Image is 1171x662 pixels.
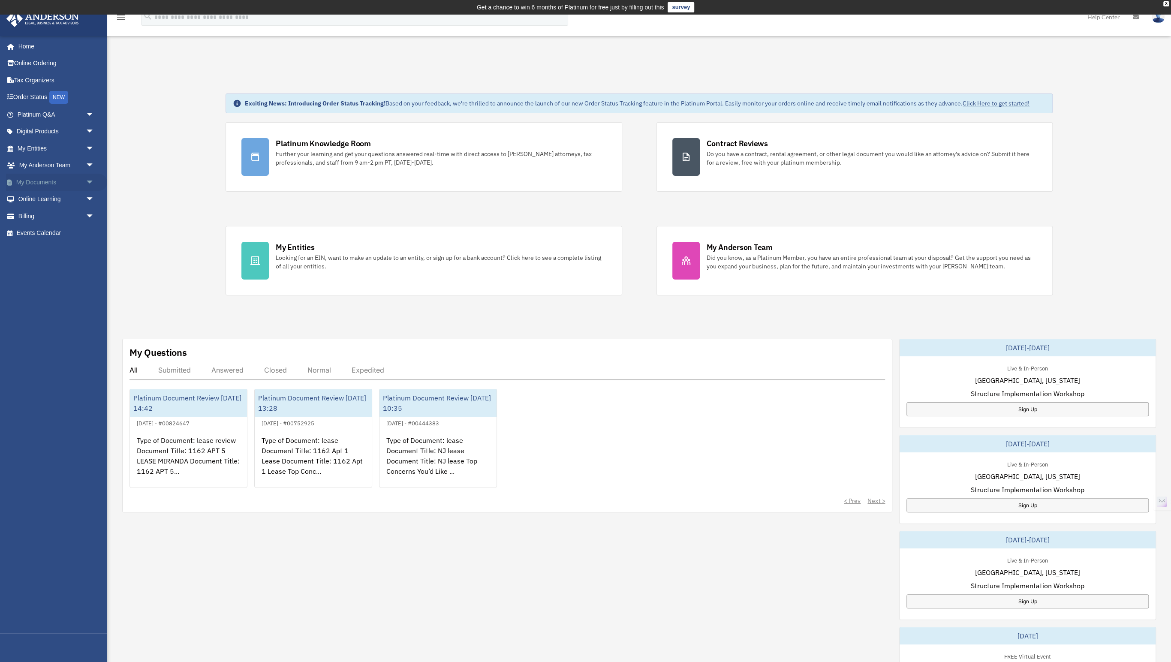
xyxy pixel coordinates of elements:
[975,375,1080,385] span: [GEOGRAPHIC_DATA], [US_STATE]
[86,191,103,208] span: arrow_drop_down
[226,226,622,295] a: My Entities Looking for an EIN, want to make an update to an entity, or sign up for a bank accoun...
[86,106,103,123] span: arrow_drop_down
[86,208,103,225] span: arrow_drop_down
[86,123,103,141] span: arrow_drop_down
[211,366,244,374] div: Answered
[4,10,81,27] img: Anderson Advisors Platinum Portal
[86,157,103,175] span: arrow_drop_down
[379,389,497,417] div: Platinum Document Review [DATE] 10:35
[668,2,694,12] a: survey
[129,346,187,359] div: My Questions
[707,253,1037,271] div: Did you know, as a Platinum Member, you have an entire professional team at your disposal? Get th...
[6,55,107,72] a: Online Ordering
[971,484,1084,495] span: Structure Implementation Workshop
[116,12,126,22] i: menu
[254,389,372,487] a: Platinum Document Review [DATE] 13:28[DATE] - #00752925Type of Document: lease Document Title: 11...
[245,99,1030,108] div: Based on your feedback, we're thrilled to announce the launch of our new Order Status Tracking fe...
[6,157,107,174] a: My Anderson Teamarrow_drop_down
[6,191,107,208] a: Online Learningarrow_drop_down
[352,366,384,374] div: Expedited
[264,366,287,374] div: Closed
[6,72,107,89] a: Tax Organizers
[656,226,1053,295] a: My Anderson Team Did you know, as a Platinum Member, you have an entire professional team at your...
[975,567,1080,578] span: [GEOGRAPHIC_DATA], [US_STATE]
[255,418,321,427] div: [DATE] - #00752925
[143,12,153,21] i: search
[1152,11,1165,23] img: User Pic
[116,15,126,22] a: menu
[656,122,1053,192] a: Contract Reviews Do you have a contract, rental agreement, or other legal document you would like...
[707,150,1037,167] div: Do you have a contract, rental agreement, or other legal document you would like an attorney's ad...
[1000,459,1055,468] div: Live & In-Person
[997,651,1058,660] div: FREE Virtual Event
[6,123,107,140] a: Digital Productsarrow_drop_down
[707,138,768,149] div: Contract Reviews
[1163,1,1169,6] div: close
[379,428,497,495] div: Type of Document: lease Document Title: NJ lease Document Title: NJ lease Top Concerns You’d Like...
[6,174,107,191] a: My Documentsarrow_drop_down
[963,99,1030,107] a: Click Here to get started!
[379,418,446,427] div: [DATE] - #00444383
[255,389,372,417] div: Platinum Document Review [DATE] 13:28
[900,339,1156,356] div: [DATE]-[DATE]
[6,208,107,225] a: Billingarrow_drop_down
[6,140,107,157] a: My Entitiesarrow_drop_down
[49,91,68,104] div: NEW
[276,138,371,149] div: Platinum Knowledge Room
[130,428,247,495] div: Type of Document: lease review Document Title: 1162 APT 5 LEASE MIRANDA Document Title: 1162 APT ...
[906,498,1149,512] a: Sign Up
[130,389,247,417] div: Platinum Document Review [DATE] 14:42
[307,366,331,374] div: Normal
[900,531,1156,548] div: [DATE]-[DATE]
[379,389,497,487] a: Platinum Document Review [DATE] 10:35[DATE] - #00444383Type of Document: lease Document Title: NJ...
[6,89,107,106] a: Order StatusNEW
[129,389,247,487] a: Platinum Document Review [DATE] 14:42[DATE] - #00824647Type of Document: lease review Document Ti...
[971,388,1084,399] span: Structure Implementation Workshop
[971,581,1084,591] span: Structure Implementation Workshop
[477,2,664,12] div: Get a chance to win 6 months of Platinum for free just by filling out this
[86,140,103,157] span: arrow_drop_down
[975,471,1080,481] span: [GEOGRAPHIC_DATA], [US_STATE]
[6,106,107,123] a: Platinum Q&Aarrow_drop_down
[906,402,1149,416] a: Sign Up
[906,594,1149,608] a: Sign Up
[86,174,103,191] span: arrow_drop_down
[900,435,1156,452] div: [DATE]-[DATE]
[1000,363,1055,372] div: Live & In-Person
[245,99,385,107] strong: Exciting News: Introducing Order Status Tracking!
[226,122,622,192] a: Platinum Knowledge Room Further your learning and get your questions answered real-time with dire...
[158,366,191,374] div: Submitted
[255,428,372,495] div: Type of Document: lease Document Title: 1162 Apt 1 Lease Document Title: 1162 Apt 1 Lease Top Con...
[276,150,606,167] div: Further your learning and get your questions answered real-time with direct access to [PERSON_NAM...
[900,627,1156,644] div: [DATE]
[707,242,773,253] div: My Anderson Team
[6,225,107,242] a: Events Calendar
[1000,555,1055,564] div: Live & In-Person
[276,253,606,271] div: Looking for an EIN, want to make an update to an entity, or sign up for a bank account? Click her...
[129,366,138,374] div: All
[130,418,196,427] div: [DATE] - #00824647
[276,242,314,253] div: My Entities
[6,38,103,55] a: Home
